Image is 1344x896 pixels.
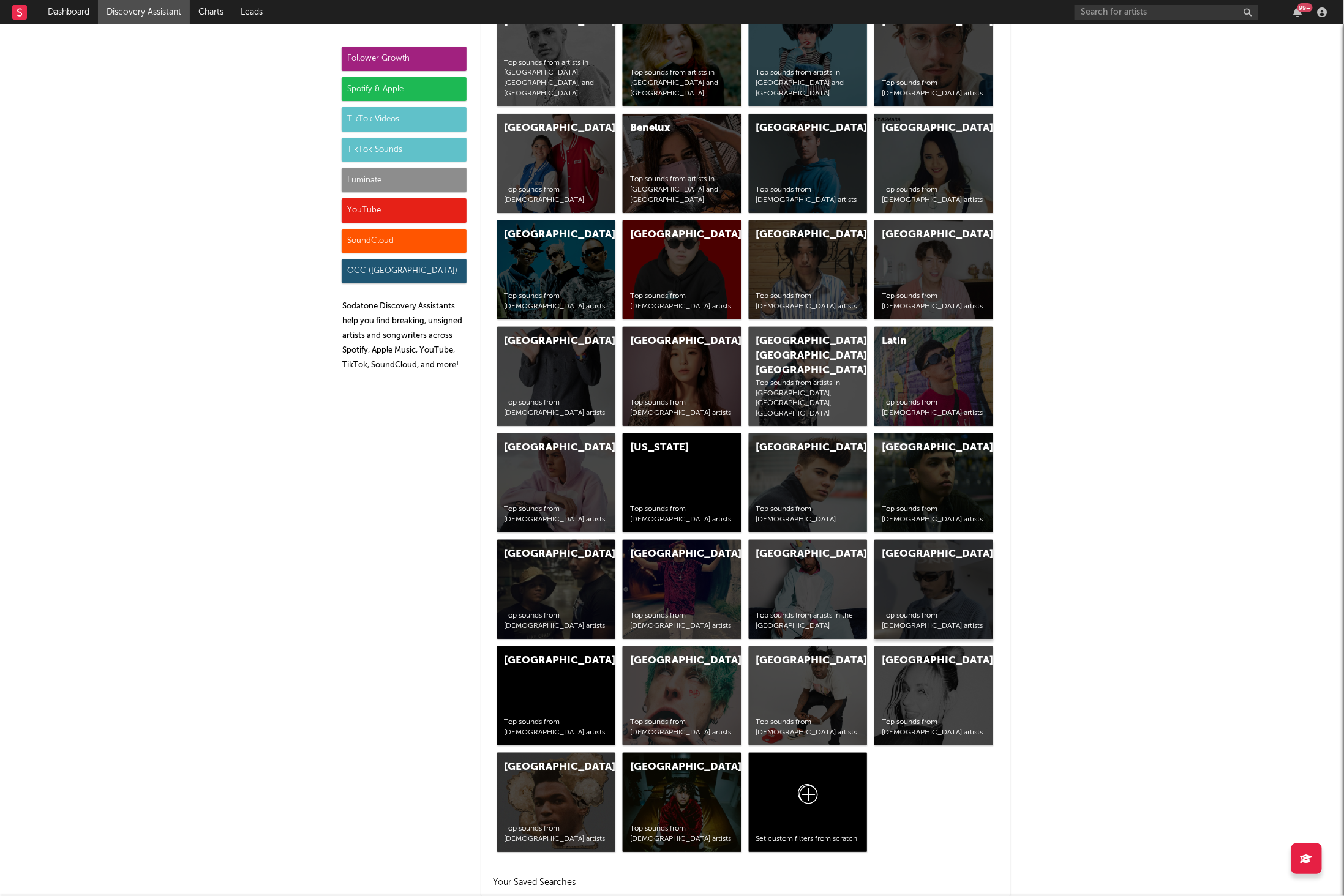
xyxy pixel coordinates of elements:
[505,121,588,136] div: [GEOGRAPHIC_DATA]
[874,7,993,106] a: [GEOGRAPHIC_DATA]Top sounds from [DEMOGRAPHIC_DATA] artists
[882,717,986,738] div: Top sounds from [DEMOGRAPHIC_DATA] artists
[630,654,713,668] div: [GEOGRAPHIC_DATA]
[749,327,868,426] a: [GEOGRAPHIC_DATA], [GEOGRAPHIC_DATA], [GEOGRAPHIC_DATA]Top sounds from artists in [GEOGRAPHIC_DAT...
[630,504,734,525] div: Top sounds from [DEMOGRAPHIC_DATA] artists
[623,114,741,213] a: BeneluxTop sounds from artists in [GEOGRAPHIC_DATA] and [GEOGRAPHIC_DATA]
[756,611,860,632] div: Top sounds from artists in the [GEOGRAPHIC_DATA]
[630,291,734,312] div: Top sounds from [DEMOGRAPHIC_DATA] artists
[342,77,467,102] div: Spotify & Apple
[874,220,993,319] a: [GEOGRAPHIC_DATA]Top sounds from [DEMOGRAPHIC_DATA] artists
[497,327,616,426] a: [GEOGRAPHIC_DATA]Top sounds from [DEMOGRAPHIC_DATA] artists
[1297,3,1313,12] div: 99 +
[756,717,860,738] div: Top sounds from [DEMOGRAPHIC_DATA] artists
[630,760,713,775] div: [GEOGRAPHIC_DATA]
[630,398,734,419] div: Top sounds from [DEMOGRAPHIC_DATA] artists
[497,114,616,213] a: [GEOGRAPHIC_DATA]Top sounds from [DEMOGRAPHIC_DATA]
[505,334,588,349] div: [GEOGRAPHIC_DATA]
[882,334,965,349] div: Latin
[630,717,734,738] div: Top sounds from [DEMOGRAPHIC_DATA] artists
[756,547,839,562] div: [GEOGRAPHIC_DATA]
[874,646,993,745] a: [GEOGRAPHIC_DATA]Top sounds from [DEMOGRAPHIC_DATA] artists
[623,646,741,745] a: [GEOGRAPHIC_DATA]Top sounds from [DEMOGRAPHIC_DATA] artists
[882,504,986,525] div: Top sounds from [DEMOGRAPHIC_DATA] artists
[630,68,734,99] div: Top sounds from artists in [GEOGRAPHIC_DATA] and [GEOGRAPHIC_DATA]
[882,228,965,242] div: [GEOGRAPHIC_DATA]
[505,654,588,668] div: [GEOGRAPHIC_DATA]
[505,504,609,525] div: Top sounds from [DEMOGRAPHIC_DATA] artists
[874,327,993,426] a: LatinTop sounds from [DEMOGRAPHIC_DATA] artists
[342,198,467,223] div: YouTube
[882,611,986,632] div: Top sounds from [DEMOGRAPHIC_DATA] artists
[505,185,609,206] div: Top sounds from [DEMOGRAPHIC_DATA]
[342,107,467,132] div: TikTok Videos
[630,228,713,242] div: [GEOGRAPHIC_DATA]
[749,540,868,639] a: [GEOGRAPHIC_DATA]Top sounds from artists in the [GEOGRAPHIC_DATA]
[342,259,467,283] div: OCC ([GEOGRAPHIC_DATA])
[756,334,839,378] div: [GEOGRAPHIC_DATA], [GEOGRAPHIC_DATA], [GEOGRAPHIC_DATA]
[756,291,860,312] div: Top sounds from [DEMOGRAPHIC_DATA] artists
[343,299,467,373] p: Sodatone Discovery Assistants help you find breaking, unsigned artists and songwriters across Spo...
[749,114,868,213] a: [GEOGRAPHIC_DATA]Top sounds from [DEMOGRAPHIC_DATA] artists
[342,229,467,253] div: SoundCloud
[623,433,741,532] a: [US_STATE]Top sounds from [DEMOGRAPHIC_DATA] artists
[342,138,467,162] div: TikTok Sounds
[756,378,860,419] div: Top sounds from artists in [GEOGRAPHIC_DATA], [GEOGRAPHIC_DATA], [GEOGRAPHIC_DATA]
[342,168,467,192] div: Luminate
[497,433,616,532] a: [GEOGRAPHIC_DATA]Top sounds from [DEMOGRAPHIC_DATA] artists
[756,228,839,242] div: [GEOGRAPHIC_DATA]
[630,334,713,349] div: [GEOGRAPHIC_DATA]
[497,220,616,319] a: [GEOGRAPHIC_DATA]Top sounds from [DEMOGRAPHIC_DATA] artists
[882,291,986,312] div: Top sounds from [DEMOGRAPHIC_DATA] artists
[1294,7,1302,17] button: 99+
[623,327,741,426] a: [GEOGRAPHIC_DATA]Top sounds from [DEMOGRAPHIC_DATA] artists
[749,646,868,745] a: [GEOGRAPHIC_DATA]Top sounds from [DEMOGRAPHIC_DATA] artists
[882,185,986,206] div: Top sounds from [DEMOGRAPHIC_DATA] artists
[756,504,860,525] div: Top sounds from [DEMOGRAPHIC_DATA]
[749,433,868,532] a: [GEOGRAPHIC_DATA]Top sounds from [DEMOGRAPHIC_DATA]
[505,717,609,738] div: Top sounds from [DEMOGRAPHIC_DATA] artists
[497,7,616,106] a: [GEOGRAPHIC_DATA]Top sounds from artists in [GEOGRAPHIC_DATA], [GEOGRAPHIC_DATA], and [GEOGRAPHIC...
[749,220,868,319] a: [GEOGRAPHIC_DATA]Top sounds from [DEMOGRAPHIC_DATA] artists
[874,114,993,213] a: [GEOGRAPHIC_DATA]Top sounds from [DEMOGRAPHIC_DATA] artists
[630,174,734,205] div: Top sounds from artists in [GEOGRAPHIC_DATA] and [GEOGRAPHIC_DATA]
[623,540,741,639] a: [GEOGRAPHIC_DATA]Top sounds from [DEMOGRAPHIC_DATA] artists
[505,228,588,242] div: [GEOGRAPHIC_DATA]
[630,824,734,845] div: Top sounds from [DEMOGRAPHIC_DATA] artists
[497,646,616,745] a: [GEOGRAPHIC_DATA]Top sounds from [DEMOGRAPHIC_DATA] artists
[1075,5,1258,20] input: Search for artists
[756,121,839,136] div: [GEOGRAPHIC_DATA]
[497,753,616,852] a: [GEOGRAPHIC_DATA]Top sounds from [DEMOGRAPHIC_DATA] artists
[505,441,588,455] div: [GEOGRAPHIC_DATA]
[630,441,713,455] div: [US_STATE]
[756,441,839,455] div: [GEOGRAPHIC_DATA]
[505,58,609,99] div: Top sounds from artists in [GEOGRAPHIC_DATA], [GEOGRAPHIC_DATA], and [GEOGRAPHIC_DATA]
[505,760,588,775] div: [GEOGRAPHIC_DATA]
[882,654,965,668] div: [GEOGRAPHIC_DATA]
[749,7,868,106] a: ANZTop sounds from artists in [GEOGRAPHIC_DATA] and [GEOGRAPHIC_DATA]
[756,834,860,845] div: Set custom filters from scratch.
[623,220,741,319] a: [GEOGRAPHIC_DATA]Top sounds from [DEMOGRAPHIC_DATA] artists
[630,611,734,632] div: Top sounds from [DEMOGRAPHIC_DATA] artists
[756,68,860,99] div: Top sounds from artists in [GEOGRAPHIC_DATA] and [GEOGRAPHIC_DATA]
[630,121,713,136] div: Benelux
[882,398,986,419] div: Top sounds from [DEMOGRAPHIC_DATA] artists
[505,611,609,632] div: Top sounds from [DEMOGRAPHIC_DATA] artists
[494,875,998,890] h2: Your Saved Searches
[623,753,741,852] a: [GEOGRAPHIC_DATA]Top sounds from [DEMOGRAPHIC_DATA] artists
[505,547,588,562] div: [GEOGRAPHIC_DATA]
[623,7,741,106] a: NordicsTop sounds from artists in [GEOGRAPHIC_DATA] and [GEOGRAPHIC_DATA]
[882,121,965,136] div: [GEOGRAPHIC_DATA]
[882,441,965,455] div: [GEOGRAPHIC_DATA]
[342,47,467,71] div: Follower Growth
[630,547,713,562] div: [GEOGRAPHIC_DATA]
[882,78,986,99] div: Top sounds from [DEMOGRAPHIC_DATA] artists
[505,291,609,312] div: Top sounds from [DEMOGRAPHIC_DATA] artists
[497,540,616,639] a: [GEOGRAPHIC_DATA]Top sounds from [DEMOGRAPHIC_DATA] artists
[505,824,609,845] div: Top sounds from [DEMOGRAPHIC_DATA] artists
[756,185,860,206] div: Top sounds from [DEMOGRAPHIC_DATA] artists
[874,433,993,532] a: [GEOGRAPHIC_DATA]Top sounds from [DEMOGRAPHIC_DATA] artists
[505,398,609,419] div: Top sounds from [DEMOGRAPHIC_DATA] artists
[882,547,965,562] div: [GEOGRAPHIC_DATA]
[874,540,993,639] a: [GEOGRAPHIC_DATA]Top sounds from [DEMOGRAPHIC_DATA] artists
[756,654,839,668] div: [GEOGRAPHIC_DATA]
